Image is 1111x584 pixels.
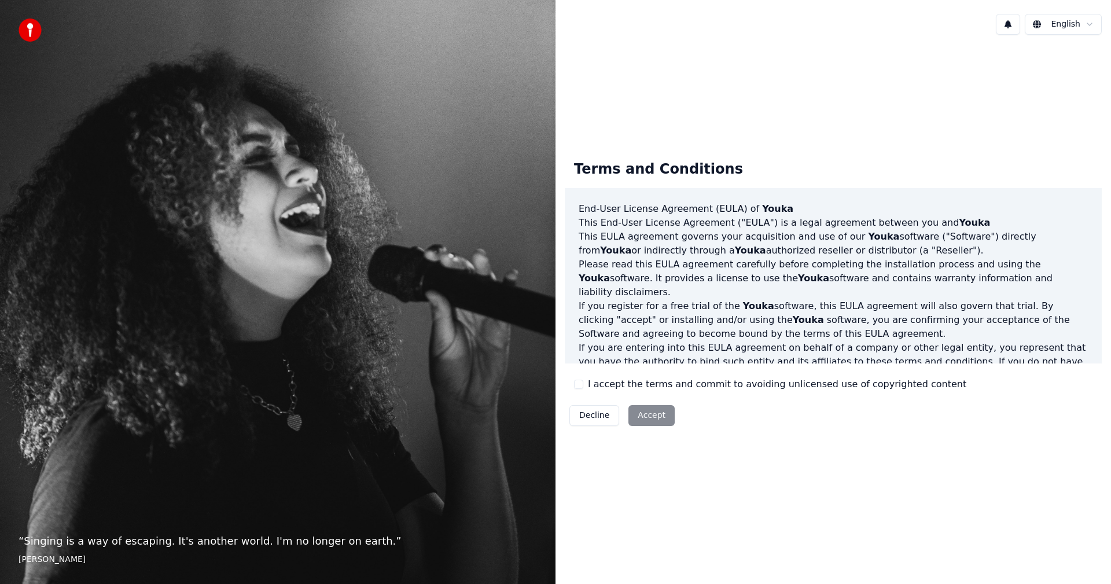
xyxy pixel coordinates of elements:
[959,217,990,228] span: Youka
[743,300,774,311] span: Youka
[579,273,610,284] span: Youka
[868,231,899,242] span: Youka
[579,299,1088,341] p: If you register for a free trial of the software, this EULA agreement will also govern that trial...
[793,314,824,325] span: Youka
[579,258,1088,299] p: Please read this EULA agreement carefully before completing the installation process and using th...
[798,273,829,284] span: Youka
[600,245,631,256] span: Youka
[579,216,1088,230] p: This End-User License Agreement ("EULA") is a legal agreement between you and
[569,405,619,426] button: Decline
[19,533,537,549] p: “ Singing is a way of escaping. It's another world. I'm no longer on earth. ”
[579,202,1088,216] h3: End-User License Agreement (EULA) of
[565,151,752,188] div: Terms and Conditions
[19,554,537,565] footer: [PERSON_NAME]
[588,377,966,391] label: I accept the terms and commit to avoiding unlicensed use of copyrighted content
[579,230,1088,258] p: This EULA agreement governs your acquisition and use of our software ("Software") directly from o...
[579,341,1088,396] p: If you are entering into this EULA agreement on behalf of a company or other legal entity, you re...
[19,19,42,42] img: youka
[735,245,766,256] span: Youka
[762,203,793,214] span: Youka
